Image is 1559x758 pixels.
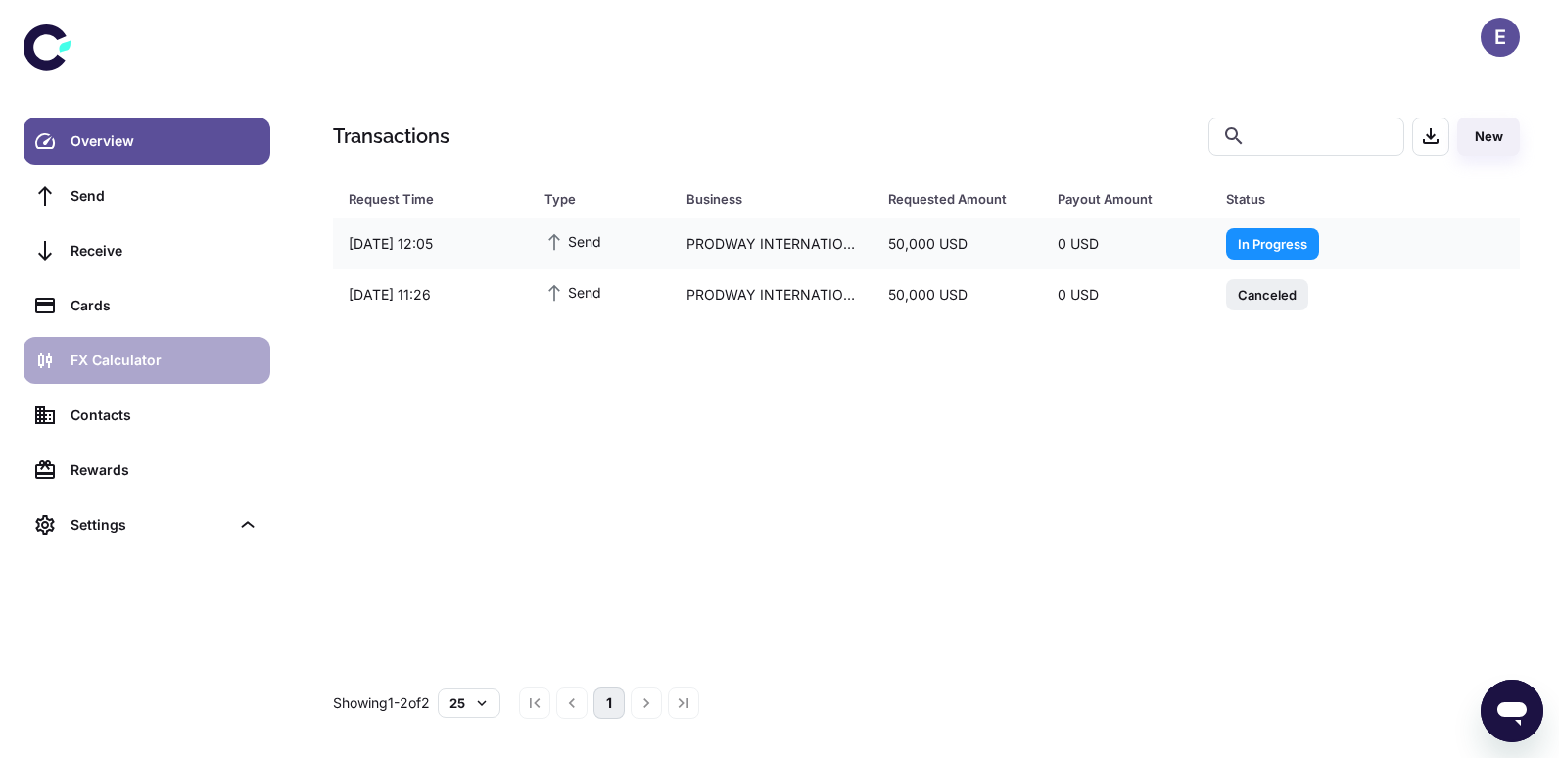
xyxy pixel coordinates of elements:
div: Type [544,185,638,213]
button: page 1 [593,687,625,719]
div: Receive [71,240,259,261]
span: Requested Amount [888,185,1033,213]
nav: pagination navigation [516,687,702,719]
div: Cards [71,295,259,316]
p: Showing 1-2 of 2 [333,692,430,714]
span: Type [544,185,663,213]
div: 0 USD [1042,225,1210,262]
a: Send [24,172,270,219]
div: Payout Amount [1058,185,1177,213]
div: Request Time [349,185,496,213]
div: 0 USD [1042,276,1210,313]
div: Requested Amount [888,185,1008,213]
div: Contacts [71,404,259,426]
div: Settings [71,514,229,536]
a: Receive [24,227,270,274]
span: Request Time [349,185,521,213]
div: Status [1226,185,1413,213]
div: 50,000 USD [873,276,1041,313]
a: Contacts [24,392,270,439]
div: Overview [71,130,259,152]
button: 25 [438,688,500,718]
h1: Transactions [333,121,449,151]
span: Send [544,281,601,303]
div: FX Calculator [71,350,259,371]
div: 50,000 USD [873,225,1041,262]
button: New [1457,118,1520,156]
span: Payout Amount [1058,185,1203,213]
span: Status [1226,185,1439,213]
a: FX Calculator [24,337,270,384]
div: PRODWAY INTERNATIONAL [671,225,874,262]
a: Overview [24,118,270,165]
div: PRODWAY INTERNATIONAL [671,276,874,313]
a: Cards [24,282,270,329]
iframe: Button to launch messaging window [1481,680,1543,742]
span: Send [544,230,601,252]
div: Rewards [71,459,259,481]
div: [DATE] 11:26 [333,276,529,313]
button: E [1481,18,1520,57]
div: Settings [24,501,270,548]
span: Canceled [1226,284,1308,304]
a: Rewards [24,447,270,494]
div: [DATE] 12:05 [333,225,529,262]
span: In Progress [1226,233,1319,253]
div: Send [71,185,259,207]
